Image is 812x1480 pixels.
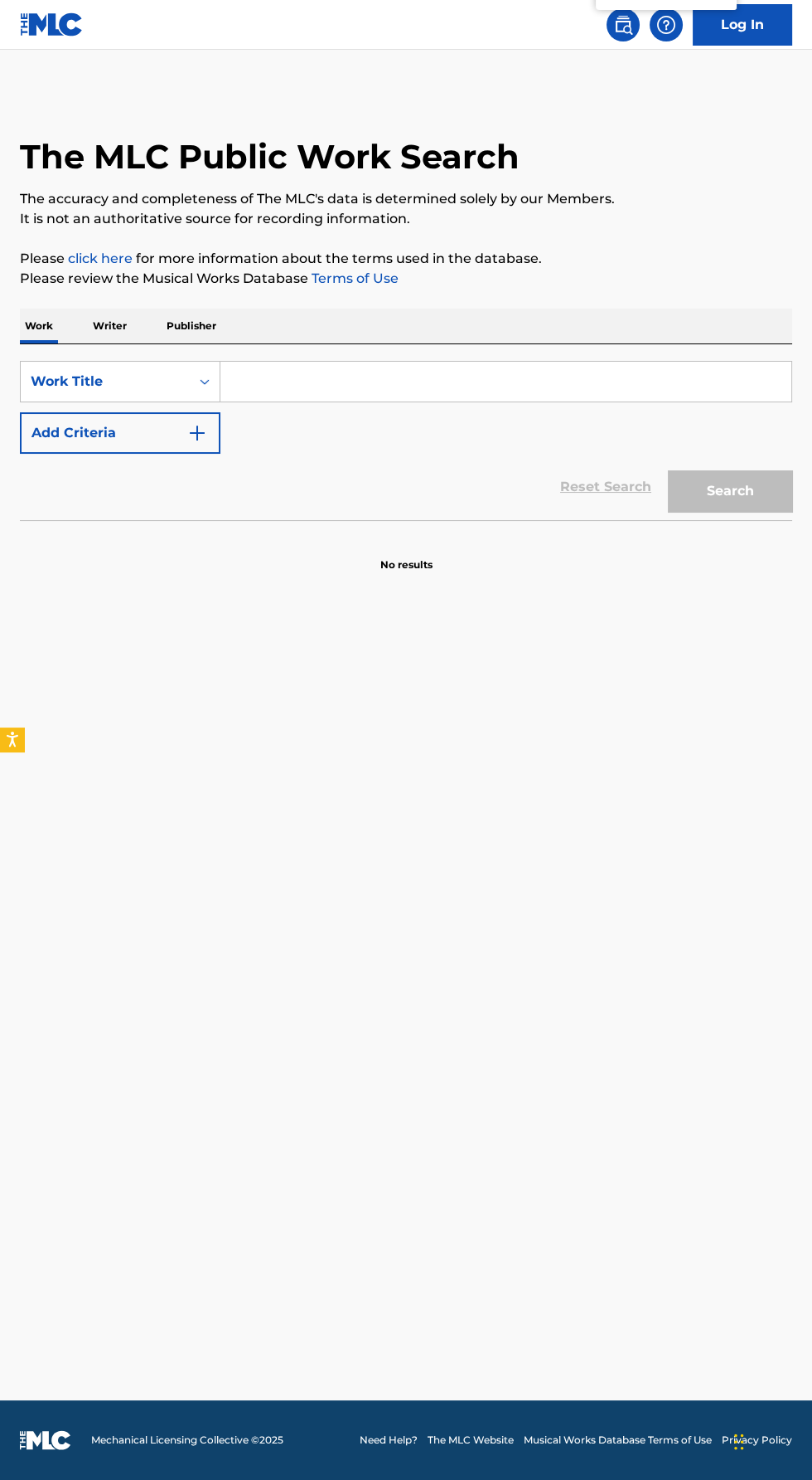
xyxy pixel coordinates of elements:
p: Publisher [162,309,221,343]
p: Please for more information about the terms used in the database. [20,249,792,269]
a: click here [68,251,133,266]
img: logo [20,1430,71,1450]
iframe: Chat Widget [729,1400,812,1480]
a: Privacy Policy [722,1433,792,1448]
div: Drag [734,1417,744,1467]
a: Musical Works Database Terms of Use [524,1433,712,1448]
span: Mechanical Licensing Collective © 2025 [91,1433,283,1448]
a: The MLC Website [428,1433,514,1448]
button: Add Criteria [20,412,220,454]
a: Need Help? [360,1433,418,1448]
img: MLC Logo [20,12,84,37]
form: Search Form [20,361,792,520]
p: Work [20,309,58,343]
p: Writer [88,309,132,343]
p: It is not an authoritative source for recording information. [20,209,792,229]
p: Please review the Musical Works Database [20,269,792,289]
a: Log In [693,4,792,46]
p: The accuracy and completeness of The MLC's data is determined solely by our Members. [20,189,792,209]
div: Help [650,8,683,41]
a: Terms of Use [308,270,399,286]
img: help [656,15,676,35]
div: Work Title [31,372,180,392]
a: Public Search [607,8,640,41]
img: 9d2ae6d4665cec9f34b9.svg [187,423,207,443]
img: search [613,15,633,35]
h1: The MLC Public Work Search [20,136,520,178]
p: No results [380,538,433,572]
